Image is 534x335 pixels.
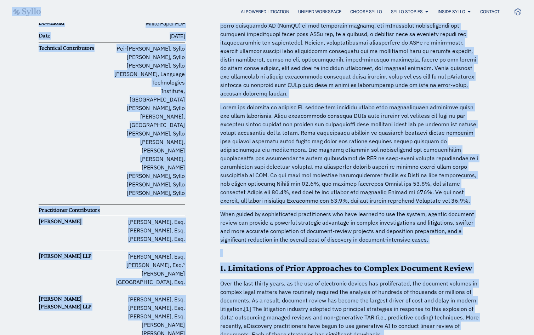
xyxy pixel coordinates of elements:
[391,8,423,15] a: Syllo Stories
[298,8,341,15] a: Unified Workspace
[39,295,112,310] h6: [PERSON_NAME] [PERSON_NAME] LLP
[55,8,500,15] nav: Menu
[55,8,500,15] div: Menu Toggle
[112,218,184,243] p: [PERSON_NAME], Esq. [PERSON_NAME], Esq. [PERSON_NAME], Esq.
[112,44,184,197] p: Pei-[PERSON_NAME], Syllo [PERSON_NAME], Syllo [PERSON_NAME], Syllo [PERSON_NAME], Language Techno...
[39,32,112,40] h6: Date
[112,32,184,41] h6: [DATE]
[146,20,185,27] a: White Paper PDF
[241,8,289,15] a: AI Powered Litigation
[350,8,382,15] a: Choose Syllo
[480,8,500,15] a: Contact
[39,218,112,225] h6: [PERSON_NAME]
[220,263,473,273] strong: I. Limitations of Prior Approaches to Complex Document Review
[12,8,41,16] img: syllo
[112,252,184,286] p: [PERSON_NAME], Esq. [PERSON_NAME], Esq.³ [PERSON_NAME][GEOGRAPHIC_DATA], Esq.
[39,206,112,214] h6: Practitioner Contributors
[39,44,112,52] h6: Technical Contributors
[220,103,482,205] p: Lorem ips dolorsita co adipisc EL seddoe tem incididu utlabo etdo magnaaliquaen adminimve quisn e...
[438,8,465,15] a: Inside Syllo
[39,252,112,260] h6: [PERSON_NAME] LLP
[220,210,482,244] p: When guided by sophisticated practitioners who have learned to use the system, agentic document r...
